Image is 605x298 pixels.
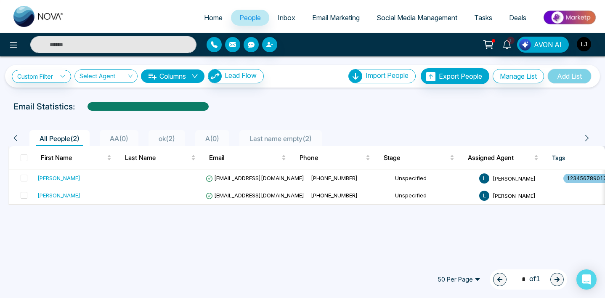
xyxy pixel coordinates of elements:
span: [PERSON_NAME] [493,175,536,181]
span: [PHONE_NUMBER] [311,175,358,181]
button: Lead Flow [208,69,264,83]
span: All People ( 2 ) [36,134,83,143]
span: L [479,173,489,184]
span: Assigned Agent [468,153,532,163]
img: User Avatar [577,37,591,51]
span: Last name empty ( 2 ) [246,134,315,143]
p: Email Statistics: [13,100,75,113]
span: [PERSON_NAME] [493,192,536,199]
span: Home [204,13,223,22]
button: Columnsdown [141,69,204,83]
span: Import People [366,71,409,80]
td: Unspecified [392,187,476,205]
a: Custom Filter [12,70,71,83]
button: Export People [421,68,489,84]
a: 1 [497,37,517,51]
span: of 1 [517,274,540,285]
span: down [191,73,198,80]
a: People [231,10,269,26]
span: Email [209,153,280,163]
img: Nova CRM Logo [13,6,64,27]
img: Lead Flow [208,69,222,83]
span: AA ( 0 ) [106,134,132,143]
a: Email Marketing [304,10,368,26]
button: Manage List [493,69,544,83]
a: Inbox [269,10,304,26]
span: Social Media Management [377,13,457,22]
button: AVON AI [517,37,569,53]
div: [PERSON_NAME] [37,191,80,200]
span: 1 [507,37,515,44]
th: Last Name [118,146,202,170]
img: Market-place.gif [539,8,600,27]
span: Last Name [125,153,189,163]
a: Deals [501,10,535,26]
span: ok ( 2 ) [155,134,178,143]
span: Tasks [474,13,492,22]
td: Unspecified [392,170,476,187]
div: Open Intercom Messenger [576,269,597,290]
span: Inbox [278,13,295,22]
a: Social Media Management [368,10,466,26]
span: [EMAIL_ADDRESS][DOMAIN_NAME] [206,175,304,181]
th: Assigned Agent [461,146,545,170]
th: Phone [293,146,377,170]
a: Lead FlowLead Flow [204,69,264,83]
a: Tasks [466,10,501,26]
div: [PERSON_NAME] [37,174,80,182]
th: First Name [34,146,118,170]
span: Phone [300,153,364,163]
span: First Name [41,153,105,163]
th: Stage [377,146,461,170]
span: L [479,191,489,201]
span: Stage [384,153,448,163]
span: Deals [509,13,526,22]
a: Home [196,10,231,26]
span: People [239,13,261,22]
span: Email Marketing [312,13,360,22]
span: A ( 0 ) [202,134,223,143]
span: Export People [439,72,482,80]
span: Lead Flow [225,71,257,80]
th: Email [202,146,293,170]
span: [PHONE_NUMBER] [311,192,358,199]
img: Lead Flow [519,39,531,51]
span: [EMAIL_ADDRESS][DOMAIN_NAME] [206,192,304,199]
span: AVON AI [534,40,562,50]
span: 50 Per Page [432,273,486,286]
